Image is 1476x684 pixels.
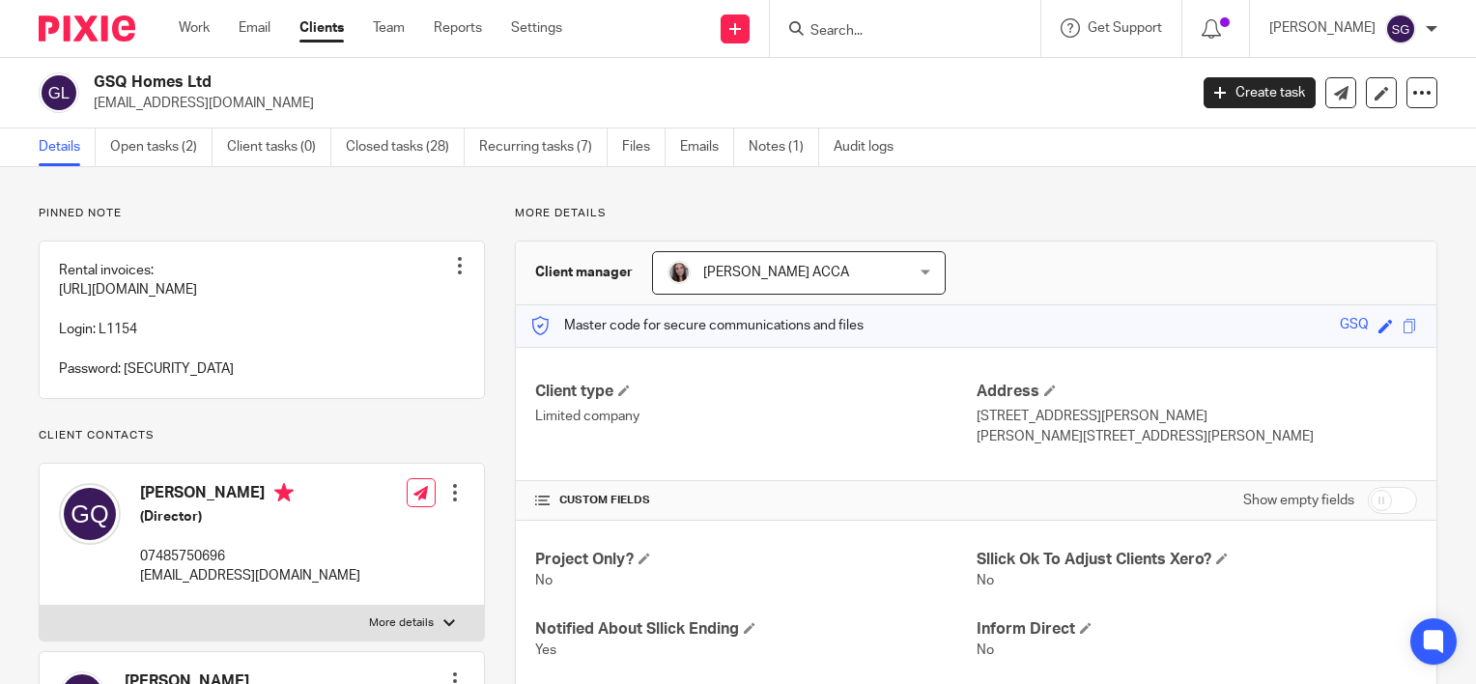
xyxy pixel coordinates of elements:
a: Notes (1) [749,128,819,166]
span: No [977,643,994,657]
div: GSQ [1340,315,1369,337]
img: Pixie [39,15,135,42]
a: Create task [1204,77,1316,108]
h4: Project Only? [535,550,976,570]
h4: Client type [535,382,976,402]
i: Primary [274,483,294,502]
a: Client tasks (0) [227,128,331,166]
img: svg%3E [39,72,79,113]
h5: (Director) [140,507,360,527]
a: Clients [299,18,344,38]
a: Audit logs [834,128,908,166]
a: Details [39,128,96,166]
p: [EMAIL_ADDRESS][DOMAIN_NAME] [140,566,360,585]
p: Limited company [535,407,976,426]
h2: GSQ Homes Ltd [94,72,958,93]
p: Pinned note [39,206,485,221]
p: [PERSON_NAME][STREET_ADDRESS][PERSON_NAME] [977,427,1417,446]
h4: CUSTOM FIELDS [535,493,976,508]
span: Yes [535,643,556,657]
span: No [977,574,994,587]
a: Open tasks (2) [110,128,213,166]
input: Search [809,23,982,41]
span: Get Support [1088,21,1162,35]
a: Emails [680,128,734,166]
a: Team [373,18,405,38]
p: [STREET_ADDRESS][PERSON_NAME] [977,407,1417,426]
a: Reports [434,18,482,38]
h4: Inform Direct [977,619,1417,640]
p: Client contacts [39,428,485,443]
p: More details [515,206,1437,221]
p: [EMAIL_ADDRESS][DOMAIN_NAME] [94,94,1175,113]
a: Files [622,128,666,166]
a: Work [179,18,210,38]
label: Show empty fields [1243,491,1354,510]
h4: Sllick Ok To Adjust Clients Xero? [977,550,1417,570]
img: Nicole%202023.jpg [667,261,691,284]
p: More details [369,615,434,631]
h4: [PERSON_NAME] [140,483,360,507]
a: Settings [511,18,562,38]
p: 07485750696 [140,547,360,566]
img: svg%3E [59,483,121,545]
span: No [535,574,553,587]
h3: Client manager [535,263,633,282]
span: [PERSON_NAME] ACCA [703,266,849,279]
img: svg%3E [1385,14,1416,44]
a: Recurring tasks (7) [479,128,608,166]
h4: Notified About Sllick Ending [535,619,976,640]
p: Master code for secure communications and files [530,316,864,335]
a: Closed tasks (28) [346,128,465,166]
a: Email [239,18,270,38]
h4: Address [977,382,1417,402]
p: [PERSON_NAME] [1269,18,1376,38]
